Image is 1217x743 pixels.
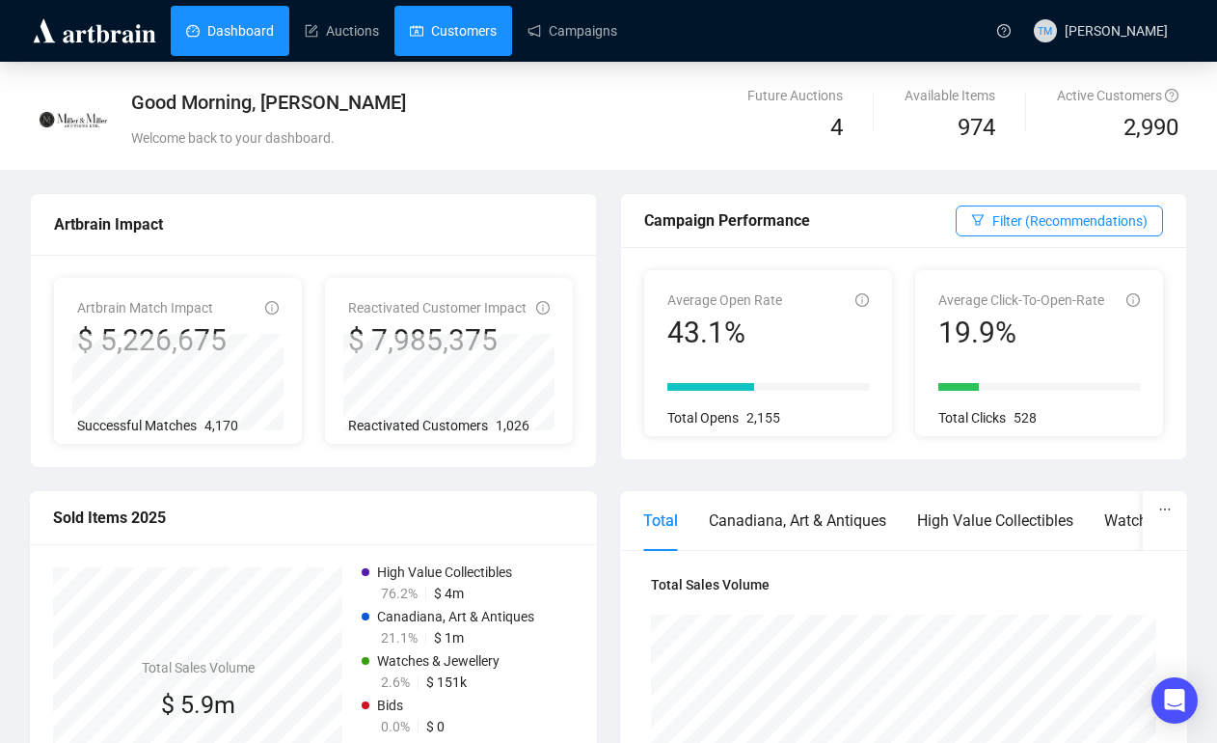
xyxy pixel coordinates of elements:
[830,114,843,141] span: 4
[917,509,1073,533] div: High Value Collectibles
[377,564,512,580] span: High Value Collectibles
[348,322,527,359] div: $ 7,985,375
[377,698,403,713] span: Bids
[204,418,238,433] span: 4,170
[536,301,550,315] span: info-circle
[667,292,782,308] span: Average Open Rate
[938,292,1104,308] span: Average Click-To-Open-Rate
[938,410,1006,426] span: Total Clicks
[992,210,1148,232] span: Filter (Recommendations)
[53,506,574,530] div: Sold Items 2025
[410,6,497,56] a: Customers
[1126,293,1140,307] span: info-circle
[40,86,107,153] img: 603244e16ef0a70016a8c997.jpg
[77,418,197,433] span: Successful Matches
[265,301,279,315] span: info-circle
[1014,410,1037,426] span: 528
[958,114,995,141] span: 974
[131,127,790,149] div: Welcome back to your dashboard.
[161,691,235,719] span: $ 5.9m
[434,630,464,646] span: $ 1m
[30,15,159,46] img: logo
[527,6,617,56] a: Campaigns
[651,574,1156,595] h4: Total Sales Volume
[131,89,790,116] div: Good Morning, [PERSON_NAME]
[426,719,445,734] span: $ 0
[77,322,227,359] div: $ 5,226,675
[1057,88,1178,103] span: Active Customers
[381,674,410,690] span: 2.6%
[426,674,467,690] span: $ 151k
[667,315,782,351] div: 43.1%
[709,509,886,533] div: Canadiana, Art & Antiques
[1143,491,1187,528] button: ellipsis
[905,85,995,106] div: Available Items
[644,208,956,233] div: Campaign Performance
[381,586,418,601] span: 76.2%
[997,24,1011,38] span: question-circle
[667,410,739,426] span: Total Opens
[971,213,985,227] span: filter
[348,418,488,433] span: Reactivated Customers
[377,609,534,624] span: Canadiana, Art & Antiques
[746,410,780,426] span: 2,155
[643,509,678,533] div: Total
[938,315,1104,351] div: 19.9%
[1165,89,1178,102] span: question-circle
[305,6,379,56] a: Auctions
[77,300,213,316] span: Artbrain Match Impact
[855,293,869,307] span: info-circle
[377,653,500,669] span: Watches & Jewellery
[496,418,529,433] span: 1,026
[1158,503,1172,516] span: ellipsis
[1065,23,1168,39] span: [PERSON_NAME]
[434,586,464,601] span: $ 4m
[1123,110,1178,147] span: 2,990
[1151,677,1198,724] div: Open Intercom Messenger
[348,300,527,316] span: Reactivated Customer Impact
[1038,22,1052,39] span: TM
[54,212,573,236] div: Artbrain Impact
[381,719,410,734] span: 0.0%
[956,206,1163,236] button: Filter (Recommendations)
[186,6,274,56] a: Dashboard
[747,85,843,106] div: Future Auctions
[142,657,255,678] h4: Total Sales Volume
[381,630,418,646] span: 21.1%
